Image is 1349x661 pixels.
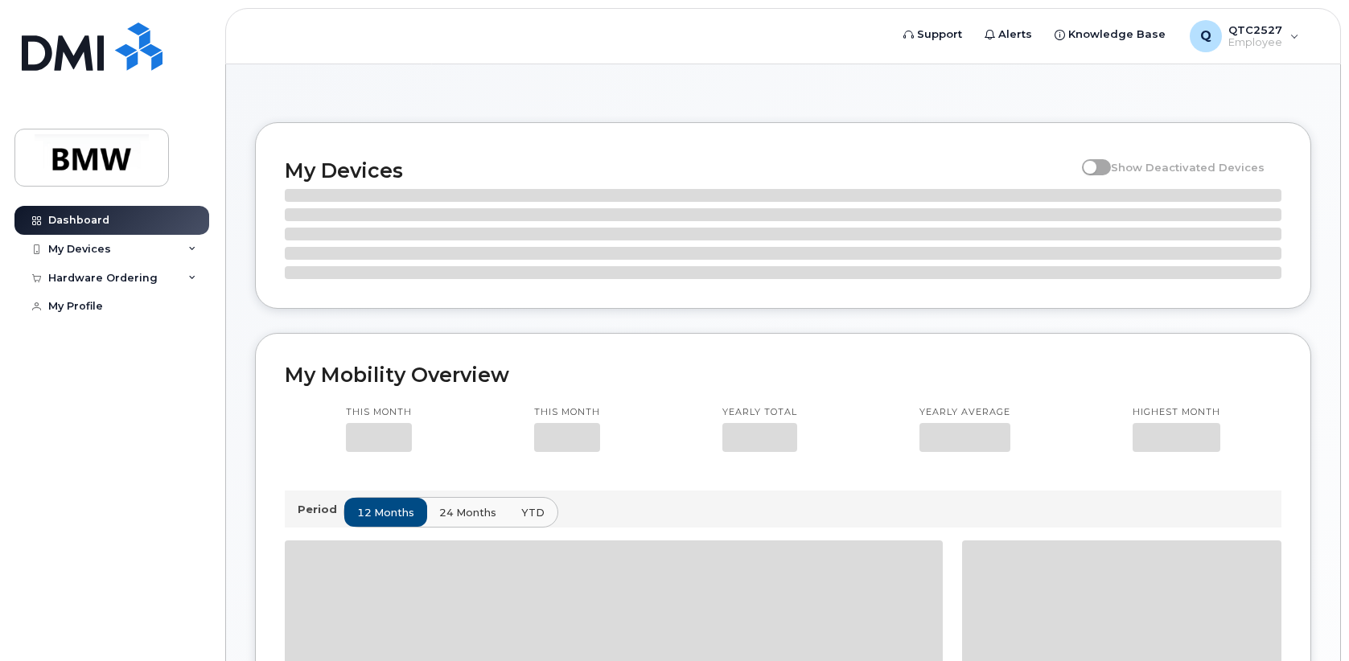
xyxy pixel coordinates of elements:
p: Highest month [1133,406,1220,419]
p: This month [346,406,412,419]
p: Yearly average [919,406,1010,419]
span: Show Deactivated Devices [1111,161,1265,174]
p: Yearly total [722,406,797,419]
span: YTD [521,505,545,520]
p: This month [534,406,600,419]
h2: My Devices [285,158,1074,183]
input: Show Deactivated Devices [1082,152,1095,165]
h2: My Mobility Overview [285,363,1281,387]
p: Period [298,502,343,517]
span: 24 months [439,505,496,520]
